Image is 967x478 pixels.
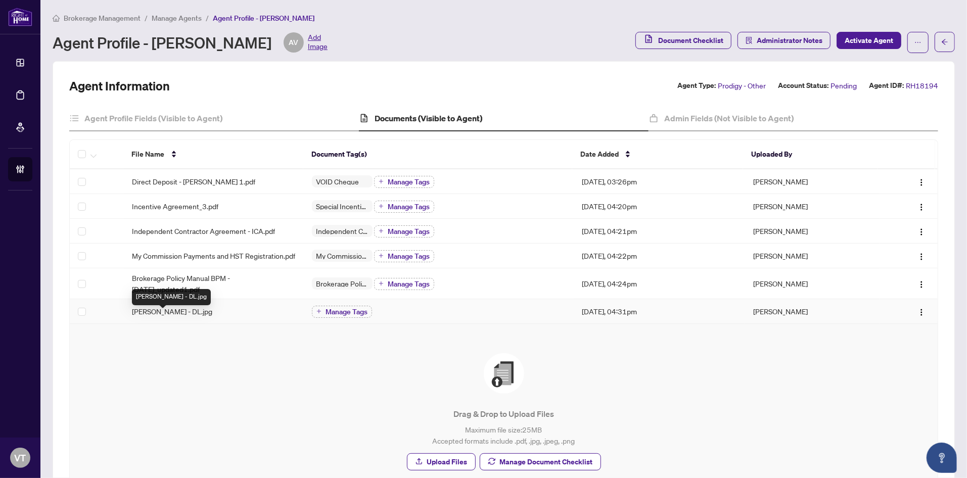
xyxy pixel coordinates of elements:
img: Logo [917,308,926,316]
img: logo [8,8,32,26]
td: [DATE], 04:24pm [574,268,745,299]
li: / [206,12,209,24]
td: [DATE], 04:22pm [574,244,745,268]
button: Manage Tags [312,306,372,318]
span: VOID Cheque [312,178,363,185]
span: Administrator Notes [757,32,822,49]
span: Manage Document Checklist [500,454,593,470]
button: Logo [913,223,930,239]
button: Open asap [927,443,957,473]
td: [DATE], 04:20pm [574,194,745,219]
span: Brokerage Management [64,14,141,23]
button: Logo [913,173,930,189]
th: Uploaded By [743,140,878,169]
h2: Agent Information [69,78,170,94]
span: Pending [831,80,857,91]
span: Date Added [580,149,619,160]
span: Incentive Agreement_3.pdf [132,201,218,212]
button: Document Checklist [635,32,731,49]
button: Manage Tags [374,201,434,213]
td: [PERSON_NAME] [745,268,880,299]
button: Logo [913,303,930,319]
button: Logo [913,198,930,214]
span: Brokerage Policy Manual BPM - [DATE]_updated1.pdf [132,272,296,295]
td: [PERSON_NAME] [745,299,880,324]
span: My Commission Payments and HST Registration.pdf [132,250,295,261]
span: plus [379,179,384,184]
span: My Commission Payments and HST Registration [312,252,373,259]
td: [DATE], 04:21pm [574,219,745,244]
span: Manage Tags [388,178,430,185]
span: ellipsis [914,39,922,46]
span: Special Incentive Agreement [312,203,373,210]
label: Account Status: [778,80,828,91]
span: Document Checklist [658,32,723,49]
span: [PERSON_NAME] - DL.jpg [132,306,212,317]
span: AV [289,37,299,48]
span: plus [379,228,384,233]
span: Activate Agent [845,32,893,49]
td: [DATE], 03:26pm [574,169,745,194]
p: Maximum file size: 25 MB Accepted formats include .pdf, .jpg, .jpeg, .png [90,424,917,446]
p: Drag & Drop to Upload Files [90,408,917,420]
img: Logo [917,203,926,211]
img: Logo [917,280,926,289]
span: Manage Tags [388,203,430,210]
span: VT [15,451,26,465]
div: [PERSON_NAME] - DL.jpg [132,289,211,305]
button: Manage Tags [374,250,434,262]
th: File Name [124,140,303,169]
li: / [145,12,148,24]
label: Agent Type: [677,80,716,91]
button: Logo [913,248,930,264]
span: Direct Deposit - [PERSON_NAME] 1.pdf [132,176,255,187]
img: File Upload [484,353,524,394]
div: Agent Profile - [PERSON_NAME] [53,32,328,53]
td: [PERSON_NAME] [745,194,880,219]
span: RH18194 [906,80,938,91]
td: [PERSON_NAME] [745,169,880,194]
h4: Documents (Visible to Agent) [375,112,482,124]
span: Independent Contractor Agreement - ICA.pdf [132,225,275,236]
button: Logo [913,275,930,292]
button: Administrator Notes [738,32,831,49]
span: Manage Tags [326,308,367,315]
span: Manage Agents [152,14,202,23]
th: Date Added [572,140,743,169]
th: Document Tag(s) [303,140,573,169]
span: arrow-left [941,38,948,45]
img: Logo [917,178,926,186]
span: plus [379,281,384,286]
span: Upload Files [427,454,468,470]
button: Manage Tags [374,225,434,237]
h4: Admin Fields (Not Visible to Agent) [664,112,794,124]
span: Agent Profile - [PERSON_NAME] [213,14,314,23]
button: Manage Tags [374,278,434,290]
button: Manage Tags [374,176,434,188]
span: Add Image [308,32,328,53]
td: [DATE], 04:31pm [574,299,745,324]
span: plus [316,309,321,314]
span: Manage Tags [388,280,430,288]
span: Brokerage Policy Manual [312,280,373,287]
span: Prodigy - Other [718,80,766,91]
span: plus [379,253,384,258]
span: solution [746,37,753,44]
span: Independent Contractor Agreement [312,227,373,234]
span: File Name [132,149,165,160]
td: [PERSON_NAME] [745,244,880,268]
button: Upload Files [407,453,476,470]
label: Agent ID#: [869,80,904,91]
img: Logo [917,228,926,236]
span: plus [379,204,384,209]
span: Manage Tags [388,253,430,260]
span: home [53,15,60,22]
span: Manage Tags [388,228,430,235]
button: Manage Document Checklist [480,453,601,470]
td: [PERSON_NAME] [745,219,880,244]
h4: Agent Profile Fields (Visible to Agent) [84,112,222,124]
button: Activate Agent [837,32,901,49]
img: Logo [917,253,926,261]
